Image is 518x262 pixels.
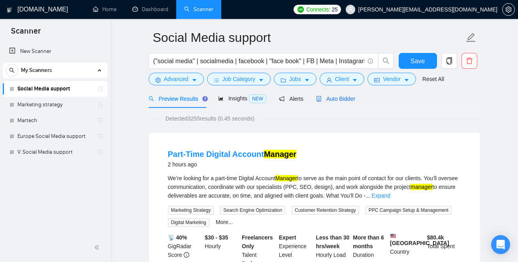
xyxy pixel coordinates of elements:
[399,53,437,69] button: Save
[7,4,12,16] img: logo
[332,5,338,14] span: 25
[274,73,316,85] button: folderJobscaret-down
[242,234,273,249] b: Freelancers Only
[6,64,18,77] button: search
[365,192,370,199] span: ...
[502,3,515,16] button: setting
[289,75,301,83] span: Jobs
[17,113,92,128] a: Martech
[503,6,514,13] span: setting
[320,73,365,85] button: userClientcaret-down
[379,57,394,64] span: search
[17,144,92,160] a: V. Social Media support
[279,96,284,102] span: notification
[184,6,213,13] a: searchScanner
[335,75,349,83] span: Client
[168,150,297,158] a: Part-Time Digital AccountManager
[279,96,303,102] span: Alerts
[168,218,209,227] span: Digital Marketing
[491,235,510,254] div: Open Intercom Messenger
[218,95,266,102] span: Insights
[367,73,416,85] button: idcardVendorcaret-down
[21,62,52,78] span: My Scanners
[374,77,380,83] span: idcard
[218,96,224,101] span: area-chart
[502,6,515,13] a: setting
[316,234,350,249] b: Less than 30 hrs/week
[17,97,92,113] a: Marketing strategy
[390,233,396,239] img: 🇺🇸
[132,6,168,13] a: dashboardDashboard
[3,43,107,59] li: New Scanner
[378,53,394,69] button: search
[298,6,304,13] img: upwork-logo.png
[281,77,286,83] span: folder
[249,94,266,103] span: NEW
[220,206,285,215] span: Search Engine Optimization
[258,77,264,83] span: caret-down
[97,133,104,139] span: holder
[155,77,161,83] span: setting
[404,77,409,83] span: caret-down
[390,233,449,246] b: [GEOGRAPHIC_DATA]
[427,234,444,241] b: $ 80.4k
[153,28,464,47] input: Scanner name...
[168,206,214,215] span: Marketing Strategy
[264,150,296,158] mark: Manager
[352,77,358,83] span: caret-down
[5,25,47,42] span: Scanner
[466,32,476,43] span: edit
[3,62,107,160] li: My Scanners
[192,77,197,83] span: caret-down
[216,219,233,225] a: More...
[149,96,205,102] span: Preview Results
[93,6,117,13] a: homeHome
[97,86,104,92] span: holder
[202,95,209,102] div: Tooltip anchor
[353,234,384,249] b: More than 6 months
[97,102,104,108] span: holder
[149,73,204,85] button: settingAdvancedcaret-down
[17,81,92,97] a: Social Media support
[292,206,359,215] span: Customer Retention Strategy
[372,192,390,199] a: Expand
[164,75,188,83] span: Advanced
[17,128,92,144] a: Europe Social Media support
[149,96,154,102] span: search
[348,7,353,12] span: user
[441,53,457,69] button: copy
[205,234,228,241] b: $30 - $35
[316,96,322,102] span: robot
[411,184,432,190] mark: manager
[422,75,444,83] a: Reset All
[160,114,260,123] span: Detected 3255 results (0.45 seconds)
[462,57,477,64] span: delete
[279,234,296,241] b: Expert
[6,68,18,73] span: search
[306,5,330,14] span: Connects:
[304,77,310,83] span: caret-down
[222,75,255,83] span: Job Category
[411,56,425,66] span: Save
[326,77,332,83] span: user
[383,75,400,83] span: Vendor
[168,160,297,169] div: 2 hours ago
[168,174,461,200] div: We’re looking for a part-time Digital Account to serve as the main point of contact for our clien...
[168,234,187,241] b: 📡 40%
[153,56,364,66] input: Search Freelance Jobs...
[365,206,452,215] span: PPC Campaign Setup & Management
[368,58,373,64] span: info-circle
[97,117,104,124] span: holder
[207,73,271,85] button: barsJob Categorycaret-down
[275,175,297,181] mark: Manager
[184,252,189,258] span: info-circle
[97,149,104,155] span: holder
[316,96,355,102] span: Auto Bidder
[214,77,219,83] span: bars
[442,57,457,64] span: copy
[94,243,102,251] span: double-left
[461,53,477,69] button: delete
[9,43,101,59] a: New Scanner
